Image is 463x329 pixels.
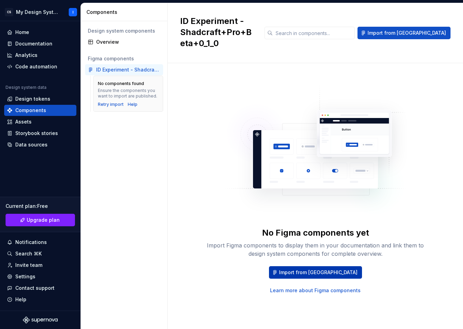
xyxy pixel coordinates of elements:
[4,271,76,282] a: Settings
[16,9,60,16] div: My Design System
[4,282,76,294] button: Contact support
[15,250,42,257] div: Search ⌘K
[273,27,355,39] input: Search in components...
[98,81,144,86] div: No components found
[262,227,369,238] div: No Figma components yet
[98,102,124,107] button: Retry import
[4,294,76,305] button: Help
[15,239,47,246] div: Notifications
[15,130,58,137] div: Storybook stories
[270,287,361,294] a: Learn more about Figma components
[73,9,74,15] div: I
[15,262,42,269] div: Invite team
[96,39,160,45] div: Overview
[23,317,58,323] svg: Supernova Logo
[6,85,47,90] div: Design system data
[4,93,76,104] a: Design tokens
[85,64,163,75] a: ID Experiment - Shadcraft+Pro+Beta+0_1_0
[86,9,165,16] div: Components
[5,8,13,16] div: CS
[368,29,446,36] span: Import from [GEOGRAPHIC_DATA]
[128,102,137,107] a: Help
[15,118,32,125] div: Assets
[4,128,76,139] a: Storybook stories
[15,95,50,102] div: Design tokens
[85,36,163,48] a: Overview
[15,52,37,59] div: Analytics
[4,248,76,259] button: Search ⌘K
[4,260,76,271] a: Invite team
[96,66,160,73] div: ID Experiment - Shadcraft+Pro+Beta+0_1_0
[15,107,46,114] div: Components
[4,105,76,116] a: Components
[15,296,26,303] div: Help
[15,273,35,280] div: Settings
[15,40,52,47] div: Documentation
[357,27,451,39] button: Import from [GEOGRAPHIC_DATA]
[15,141,48,148] div: Data sources
[4,38,76,49] a: Documentation
[15,285,54,292] div: Contact support
[4,116,76,127] a: Assets
[1,5,79,19] button: CSMy Design SystemI
[180,16,256,49] h2: ID Experiment - Shadcraft+Pro+Beta+0_1_0
[6,203,75,210] div: Current plan : Free
[279,269,357,276] span: Import from [GEOGRAPHIC_DATA]
[88,55,160,62] div: Figma components
[4,61,76,72] a: Code automation
[4,27,76,38] a: Home
[15,63,57,70] div: Code automation
[4,50,76,61] a: Analytics
[204,241,427,258] div: Import Figma components to display them in your documentation and link them to design system comp...
[15,29,29,36] div: Home
[4,237,76,248] button: Notifications
[4,139,76,150] a: Data sources
[6,214,75,226] a: Upgrade plan
[98,88,159,99] div: Ensure the components you want to import are published.
[88,27,160,34] div: Design system components
[27,217,60,223] span: Upgrade plan
[269,266,362,279] button: Import from [GEOGRAPHIC_DATA]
